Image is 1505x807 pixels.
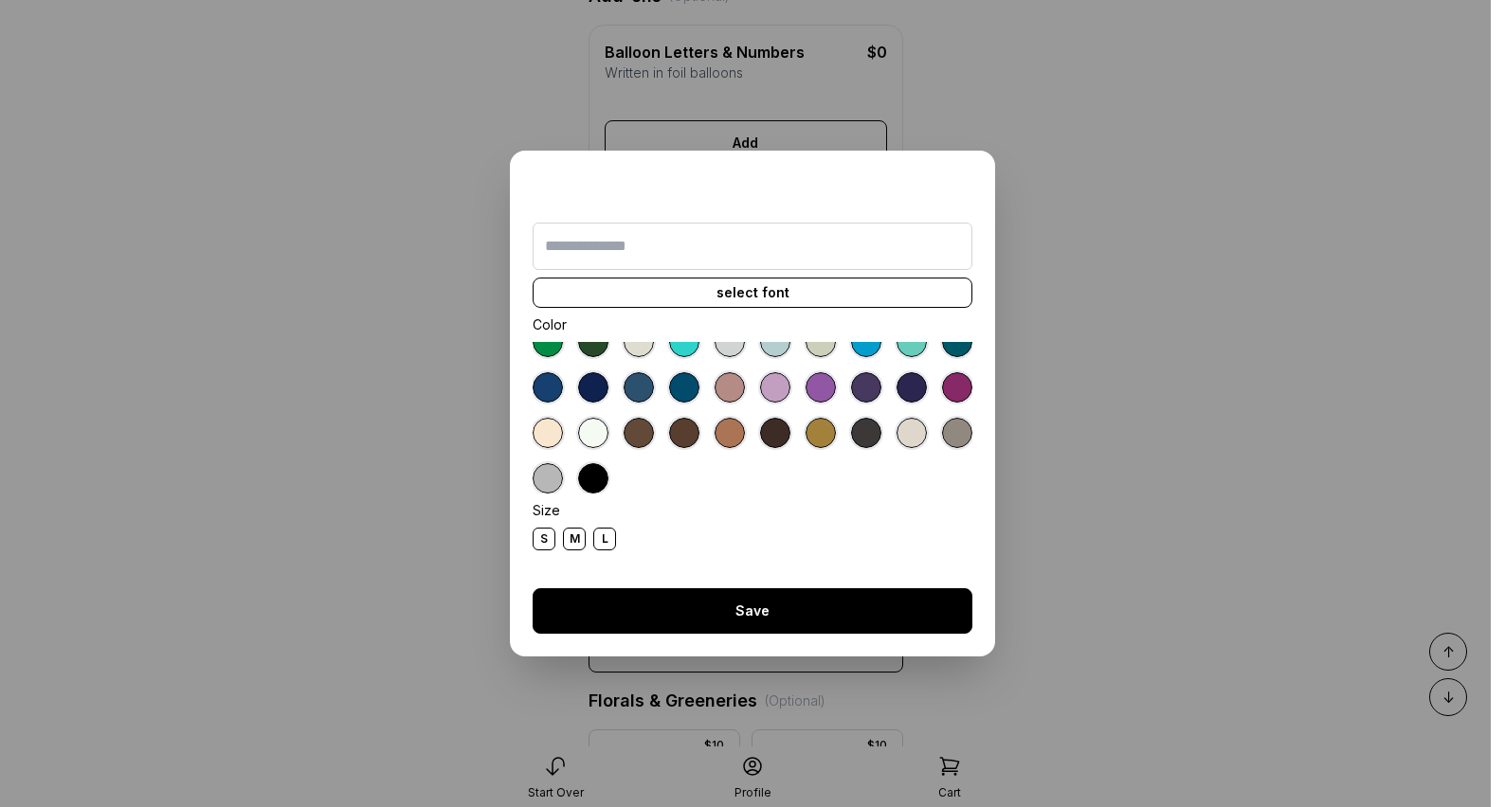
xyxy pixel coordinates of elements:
[533,588,972,634] button: Save
[533,501,972,520] div: Size
[593,528,616,550] div: L
[563,528,586,550] div: M
[533,315,972,334] div: Color
[533,278,972,308] div: select font
[533,528,555,550] div: S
